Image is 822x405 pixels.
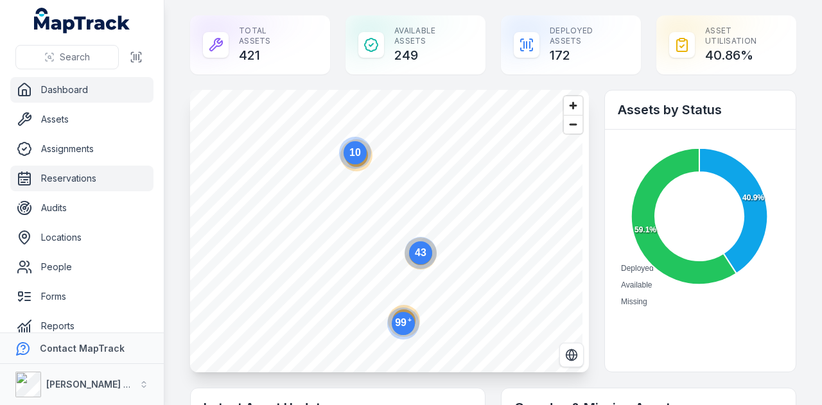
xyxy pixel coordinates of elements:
a: Audits [10,195,153,221]
a: Reservations [10,166,153,191]
strong: [PERSON_NAME] Group [46,379,152,390]
span: Deployed [621,264,654,273]
a: People [10,254,153,280]
span: Available [621,280,652,289]
h2: Assets by Status [618,101,783,119]
canvas: Map [190,90,582,372]
text: 43 [415,247,426,258]
a: Forms [10,284,153,309]
a: Assignments [10,136,153,162]
strong: Contact MapTrack [40,343,125,354]
a: Reports [10,313,153,339]
a: MapTrack [34,8,130,33]
button: Zoom out [564,115,582,134]
text: 99 [395,316,412,328]
button: Search [15,45,119,69]
a: Assets [10,107,153,132]
span: Missing [621,297,647,306]
tspan: + [408,316,412,323]
a: Dashboard [10,77,153,103]
span: Search [60,51,90,64]
button: Switch to Satellite View [559,343,584,367]
text: 10 [349,147,361,158]
a: Locations [10,225,153,250]
button: Zoom in [564,96,582,115]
